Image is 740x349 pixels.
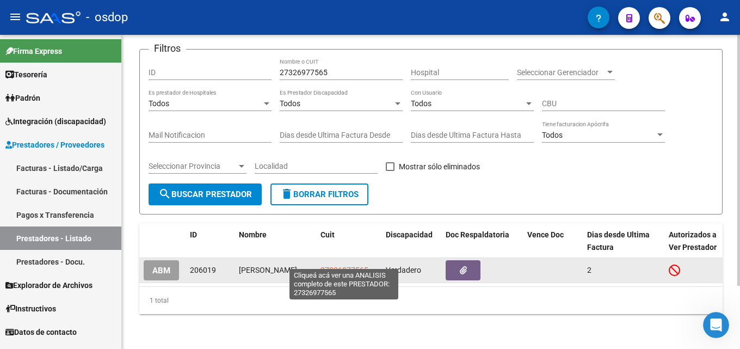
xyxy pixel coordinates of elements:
[9,10,22,23] mat-icon: menu
[5,326,77,338] span: Datos de contacto
[280,189,359,199] span: Borrar Filtros
[703,312,729,338] iframe: Intercom live chat
[664,223,724,259] datatable-header-cell: Autorizados a Ver Prestador
[152,266,170,275] span: ABM
[381,223,441,259] datatable-header-cell: Discapacidad
[190,230,197,239] span: ID
[441,223,523,259] datatable-header-cell: Doc Respaldatoria
[320,266,368,274] span: 27326977565
[386,230,433,239] span: Discapacidad
[718,10,731,23] mat-icon: person
[280,99,300,108] span: Todos
[542,131,563,139] span: Todos
[158,189,252,199] span: Buscar Prestador
[411,99,431,108] span: Todos
[587,230,650,252] span: Dias desde Ultima Factura
[527,230,564,239] span: Vence Doc
[587,266,591,274] span: 2
[186,223,235,259] datatable-header-cell: ID
[5,69,47,81] span: Tesorería
[669,230,717,252] span: Autorizados a Ver Prestador
[149,99,169,108] span: Todos
[5,45,62,57] span: Firma Express
[399,160,480,173] span: Mostrar sólo eliminados
[5,279,92,291] span: Explorador de Archivos
[446,230,509,239] span: Doc Respaldatoria
[517,68,605,77] span: Seleccionar Gerenciador
[190,266,216,274] span: 206019
[280,187,293,200] mat-icon: delete
[235,223,316,259] datatable-header-cell: Nombre
[386,266,421,274] span: Verdadero
[5,303,56,315] span: Instructivos
[316,223,381,259] datatable-header-cell: Cuit
[139,287,723,314] div: 1 total
[5,139,104,151] span: Prestadores / Proveedores
[158,187,171,200] mat-icon: search
[270,183,368,205] button: Borrar Filtros
[5,115,106,127] span: Integración (discapacidad)
[583,223,664,259] datatable-header-cell: Dias desde Ultima Factura
[149,162,237,171] span: Seleccionar Provincia
[144,260,179,280] button: ABM
[239,264,312,277] div: [PERSON_NAME]
[523,223,583,259] datatable-header-cell: Vence Doc
[320,230,335,239] span: Cuit
[5,92,40,104] span: Padrón
[86,5,128,29] span: - osdop
[149,183,262,205] button: Buscar Prestador
[149,41,186,56] h3: Filtros
[239,230,267,239] span: Nombre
